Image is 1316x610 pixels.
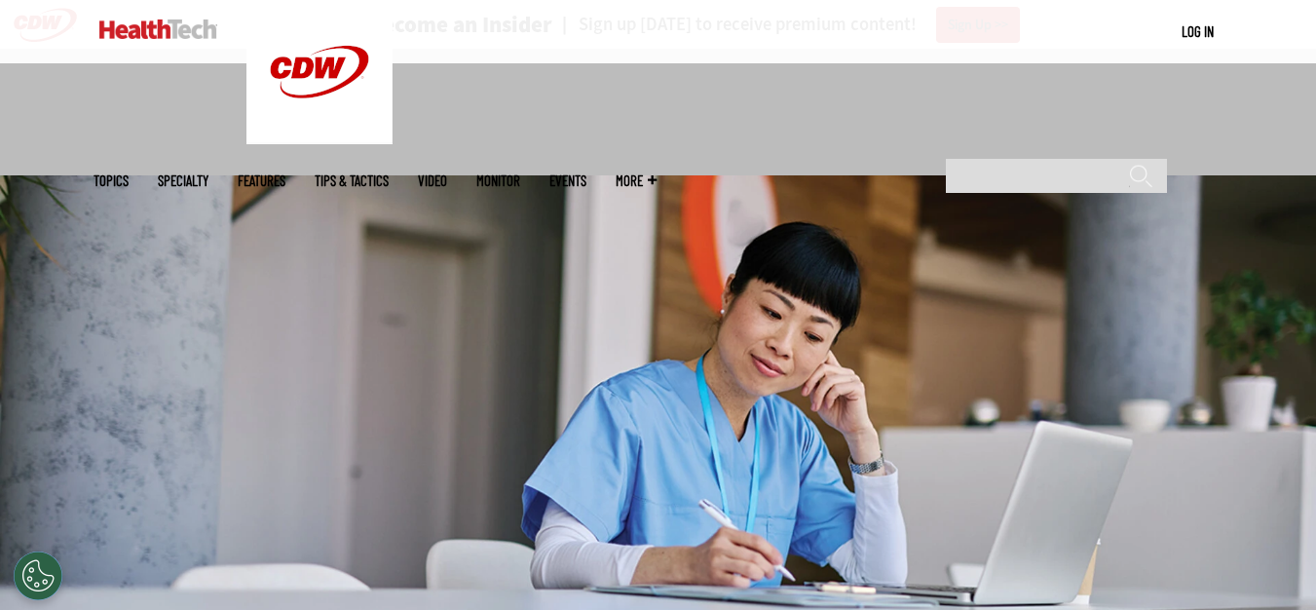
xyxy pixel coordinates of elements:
[99,19,217,39] img: Home
[94,173,129,188] span: Topics
[158,173,208,188] span: Specialty
[14,552,62,600] div: Cookies Settings
[549,173,586,188] a: Events
[1182,22,1214,40] a: Log in
[246,129,393,149] a: CDW
[1182,21,1214,42] div: User menu
[616,173,657,188] span: More
[476,173,520,188] a: MonITor
[14,552,62,600] button: Open Preferences
[238,173,285,188] a: Features
[418,173,447,188] a: Video
[315,173,389,188] a: Tips & Tactics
